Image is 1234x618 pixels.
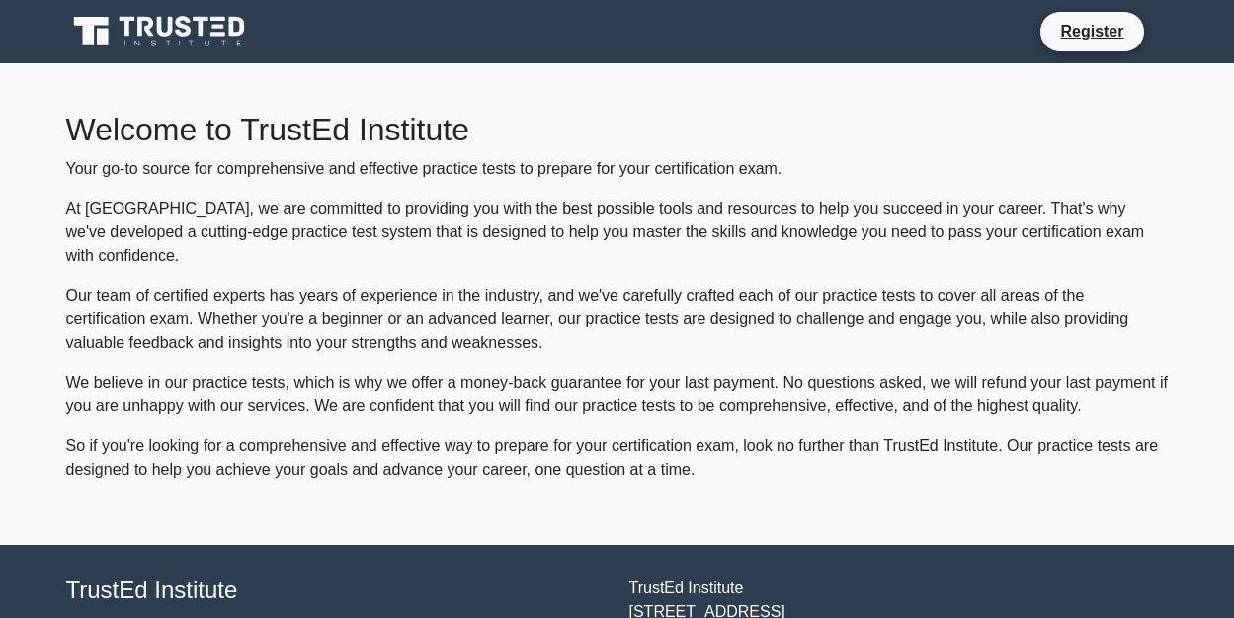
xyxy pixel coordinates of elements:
p: Your go-to source for comprehensive and effective practice tests to prepare for your certificatio... [66,157,1169,181]
h4: TrustEd Institute [66,576,606,605]
p: We believe in our practice tests, which is why we offer a money-back guarantee for your last paym... [66,371,1169,418]
p: At [GEOGRAPHIC_DATA], we are committed to providing you with the best possible tools and resource... [66,197,1169,268]
h2: Welcome to TrustEd Institute [66,111,1169,148]
p: Our team of certified experts has years of experience in the industry, and we've carefully crafte... [66,284,1169,355]
a: Register [1048,19,1135,44]
p: So if you're looking for a comprehensive and effective way to prepare for your certification exam... [66,434,1169,482]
